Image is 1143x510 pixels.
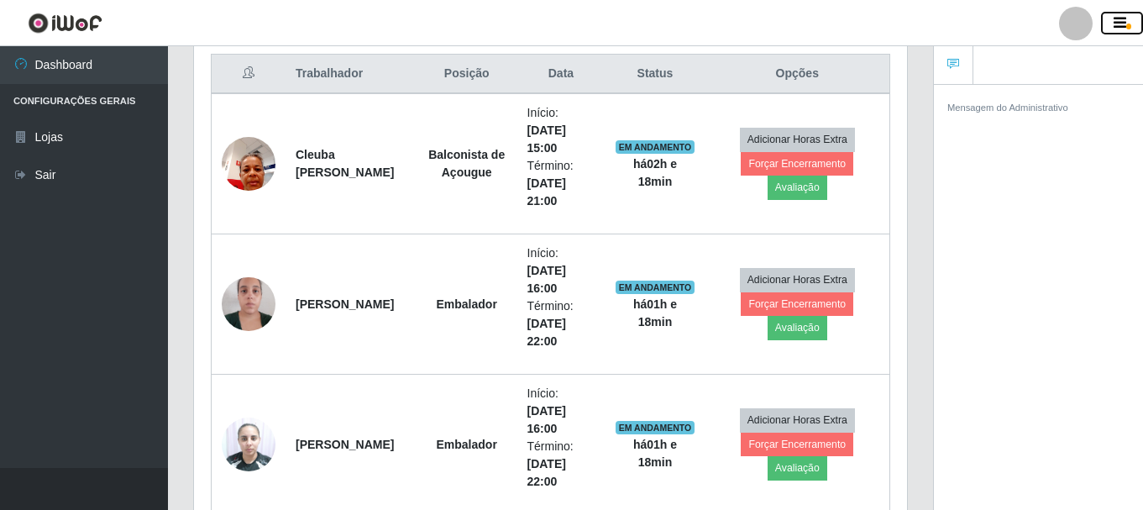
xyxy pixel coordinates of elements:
button: Forçar Encerramento [741,152,853,176]
strong: Embalador [437,438,497,451]
time: [DATE] 15:00 [527,124,566,155]
button: Adicionar Horas Extra [740,128,855,151]
button: Adicionar Horas Extra [740,268,855,292]
th: Trabalhador [286,55,417,94]
small: Mensagem do Administrativo [947,103,1068,113]
button: Adicionar Horas Extra [740,408,855,432]
th: Opções [705,55,890,94]
strong: Cleuba [PERSON_NAME] [296,148,394,179]
li: Início: [527,104,595,157]
th: Status [605,55,705,94]
img: CoreUI Logo [28,13,102,34]
span: EM ANDAMENTO [616,140,695,154]
li: Início: [527,244,595,297]
button: Avaliação [768,456,827,480]
strong: há 01 h e 18 min [633,297,677,329]
time: [DATE] 16:00 [527,404,566,435]
strong: há 01 h e 18 min [633,438,677,469]
strong: Embalador [437,297,497,311]
li: Término: [527,157,595,210]
button: Avaliação [768,316,827,339]
strong: Balconista de Açougue [428,148,505,179]
strong: [PERSON_NAME] [296,438,394,451]
time: [DATE] 22:00 [527,457,566,488]
img: 1739994247557.jpeg [222,408,275,480]
img: 1701705858749.jpeg [222,268,275,339]
span: EM ANDAMENTO [616,421,695,434]
strong: há 02 h e 18 min [633,157,677,188]
img: 1691073394546.jpeg [222,128,275,199]
button: Forçar Encerramento [741,292,853,316]
th: Data [517,55,606,94]
strong: [PERSON_NAME] [296,297,394,311]
time: [DATE] 21:00 [527,176,566,208]
button: Forçar Encerramento [741,433,853,456]
time: [DATE] 16:00 [527,264,566,295]
li: Término: [527,297,595,350]
th: Posição [417,55,517,94]
li: Início: [527,385,595,438]
li: Término: [527,438,595,491]
span: EM ANDAMENTO [616,281,695,294]
time: [DATE] 22:00 [527,317,566,348]
button: Avaliação [768,176,827,199]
